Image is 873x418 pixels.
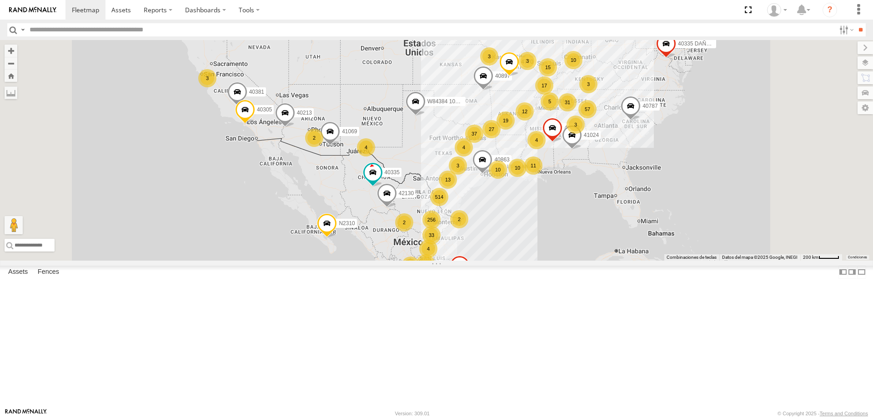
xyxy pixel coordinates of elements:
[257,106,272,113] span: 40305
[764,3,790,17] div: Juan Lopez
[430,188,448,206] div: 514
[508,159,527,177] div: 10
[5,70,17,82] button: Zoom Home
[385,169,400,176] span: 40335
[416,254,435,272] div: 95
[678,40,718,47] span: 40335 DAÑADO
[401,257,420,275] div: 19
[5,86,17,99] label: Measure
[305,129,323,147] div: 2
[803,255,818,260] span: 200 km
[5,45,17,57] button: Zoom in
[19,23,26,36] label: Search Query
[422,211,441,229] div: 256
[567,116,585,134] div: 3
[778,411,868,416] div: © Copyright 2025 -
[419,240,437,258] div: 4
[848,256,867,259] a: Condiciones (se abre en una nueva pestaña)
[642,102,657,109] span: 40787
[564,125,579,131] span: 40308
[482,120,501,138] div: 27
[357,138,375,156] div: 4
[535,76,553,95] div: 17
[339,220,355,227] span: N2310
[836,23,855,36] label: Search Filter Options
[524,156,542,175] div: 11
[395,411,430,416] div: Version: 309.01
[539,58,557,76] div: 15
[455,138,473,156] div: 4
[518,52,537,70] div: 3
[4,266,32,278] label: Assets
[494,156,509,163] span: 40863
[858,101,873,114] label: Map Settings
[5,409,47,418] a: Visit our Website
[33,266,64,278] label: Fences
[5,57,17,70] button: Zoom out
[667,254,717,261] button: Combinaciones de teclas
[541,92,559,111] div: 5
[564,51,582,69] div: 10
[848,266,857,279] label: Dock Summary Table to the Right
[9,7,56,13] img: rand-logo.svg
[800,254,842,261] button: Escala del mapa: 200 km por 42 píxeles
[450,210,468,228] div: 2
[823,3,837,17] i: ?
[480,47,498,65] div: 3
[516,102,534,121] div: 12
[198,69,216,87] div: 3
[5,216,23,234] button: Arrastra el hombrecito naranja al mapa para abrir Street View
[579,75,597,93] div: 3
[395,213,413,232] div: 2
[439,171,457,189] div: 13
[297,109,312,116] span: 40213
[427,98,467,105] span: W84384 102025
[527,131,546,149] div: 4
[584,132,599,138] span: 41024
[465,125,483,143] div: 37
[578,100,597,118] div: 57
[838,266,848,279] label: Dock Summary Table to the Left
[820,411,868,416] a: Terms and Conditions
[342,128,357,135] span: 41069
[249,89,264,95] span: 40381
[722,255,798,260] span: Datos del mapa ©2025 Google, INEGI
[495,73,510,79] span: 40897
[399,190,414,196] span: 42130
[422,226,441,244] div: 33
[489,161,507,179] div: 10
[857,266,866,279] label: Hide Summary Table
[497,111,515,130] div: 19
[558,93,577,111] div: 31
[449,156,467,175] div: 3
